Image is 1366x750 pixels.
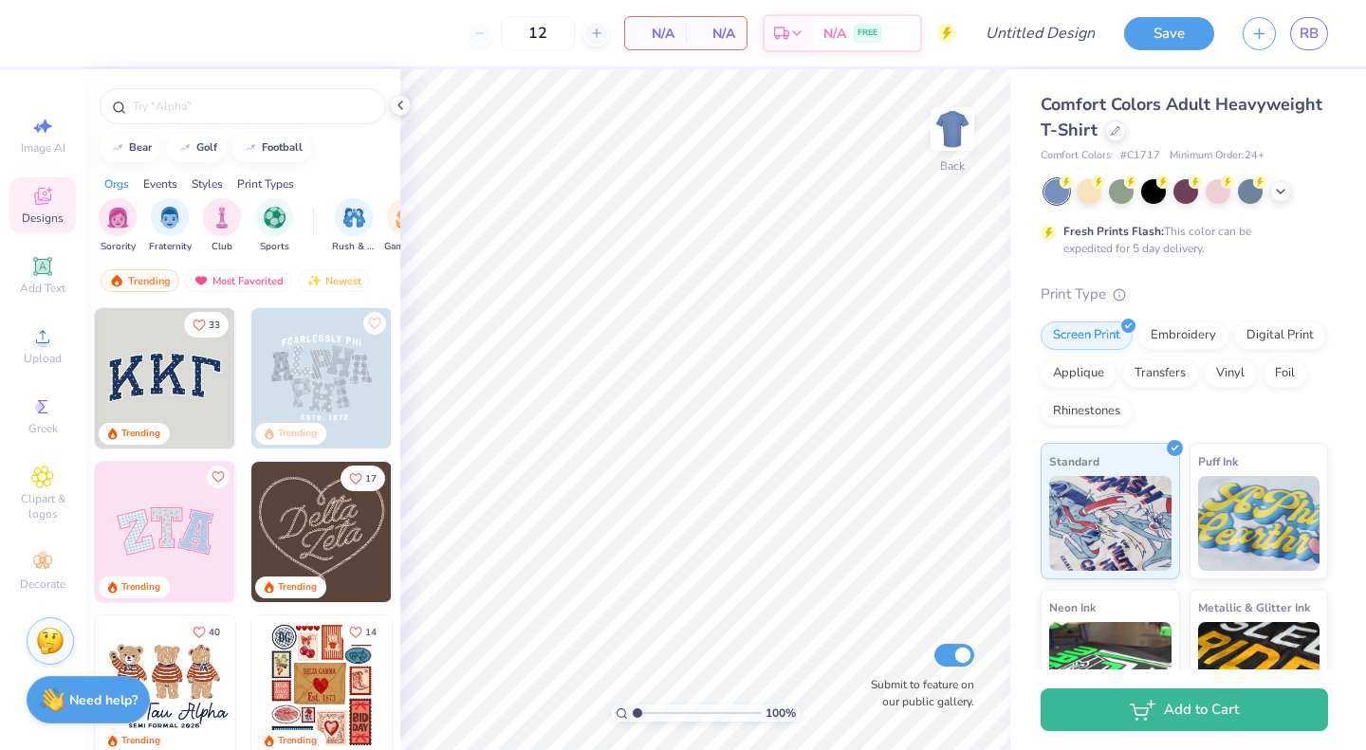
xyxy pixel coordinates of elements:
div: filter for Game Day [384,198,428,254]
span: Game Day [384,240,428,254]
div: Trending [121,427,160,441]
div: Print Type [1041,284,1328,305]
img: Standard [1049,476,1172,571]
span: Decorate [20,576,65,592]
button: Like [207,466,230,488]
span: Rush & Bid [332,240,376,254]
img: 5a4b4175-9e88-49c8-8a23-26d96782ddc6 [251,308,392,448]
div: Trending [278,580,317,595]
div: Rhinestones [1041,397,1133,426]
span: RB [1300,23,1319,45]
div: Styles [192,175,223,192]
img: Back [933,110,971,148]
strong: Need help? [69,691,138,709]
span: Designs [22,210,64,226]
label: Submit to feature on our public gallery. [860,676,974,710]
button: Like [184,312,229,338]
div: bear [129,142,152,153]
button: filter button [332,198,376,254]
img: trend_line.gif [243,142,258,154]
div: filter for Sorority [99,198,137,254]
img: Rush & Bid Image [343,207,365,229]
span: FREE [858,27,877,40]
a: RB [1290,17,1328,50]
div: This color can be expedited for 5 day delivery. [1063,223,1297,257]
span: Upload [24,351,62,366]
span: 100 % [766,704,796,722]
img: trend_line.gif [177,142,193,154]
span: 40 [209,628,220,637]
div: Trending [121,734,160,748]
button: Like [184,619,229,645]
button: bear [100,134,160,162]
div: Events [143,175,177,192]
button: filter button [99,198,137,254]
img: trend_line.gif [110,142,125,154]
span: N/A [823,24,846,44]
span: Comfort Colors [1041,148,1111,164]
button: Like [341,619,385,645]
div: filter for Rush & Bid [332,198,376,254]
div: Trending [121,580,160,595]
img: 12710c6a-dcc0-49ce-8688-7fe8d5f96fe2 [251,462,392,602]
strong: Fresh Prints Flash: [1063,224,1164,239]
img: Club Image [212,207,232,229]
button: filter button [384,198,428,254]
button: filter button [255,198,293,254]
div: Digital Print [1234,321,1326,350]
button: football [232,134,311,162]
div: Screen Print [1041,321,1133,350]
button: Like [363,312,386,335]
div: Print Types [237,175,294,192]
button: filter button [203,198,241,254]
span: Image AI [21,140,65,155]
div: golf [196,142,217,153]
div: Back [940,157,965,174]
span: 17 [365,474,377,484]
span: Greek [28,421,58,436]
button: golf [167,134,226,162]
img: 3b9aba4f-e317-4aa7-a679-c95a879539bd [95,308,235,448]
span: Club [212,240,232,254]
button: Save [1124,17,1214,50]
input: – – [501,16,575,50]
img: ead2b24a-117b-4488-9b34-c08fd5176a7b [391,462,531,602]
div: football [262,142,303,153]
span: Puff Ink [1198,451,1238,471]
img: trending.gif [109,274,124,287]
button: Add to Cart [1041,688,1328,731]
img: Fraternity Image [159,207,180,229]
span: Add Text [20,281,65,296]
div: Transfers [1122,359,1198,388]
span: Sports [260,240,289,254]
img: 5ee11766-d822-42f5-ad4e-763472bf8dcf [234,462,375,602]
span: Standard [1049,451,1099,471]
img: Game Day Image [396,207,417,229]
div: Trending [101,269,179,292]
span: # C1717 [1120,148,1160,164]
input: Untitled Design [970,14,1110,52]
div: Orgs [104,175,129,192]
div: Most Favorited [185,269,292,292]
div: Trending [278,734,317,748]
div: Applique [1041,359,1117,388]
span: N/A [637,24,674,44]
button: Like [341,466,385,491]
div: Embroidery [1138,321,1228,350]
div: Vinyl [1204,359,1257,388]
span: Metallic & Glitter Ink [1198,597,1310,617]
img: a3f22b06-4ee5-423c-930f-667ff9442f68 [391,308,531,448]
button: filter button [149,198,192,254]
img: Neon Ink [1049,622,1172,717]
div: filter for Fraternity [149,198,192,254]
div: filter for Sports [255,198,293,254]
img: edfb13fc-0e43-44eb-bea2-bf7fc0dd67f9 [234,308,375,448]
div: Foil [1263,359,1307,388]
span: 14 [365,628,377,637]
span: N/A [697,24,735,44]
div: filter for Club [203,198,241,254]
img: Sorority Image [107,207,129,229]
div: Trending [278,427,317,441]
div: Newest [298,269,370,292]
span: Minimum Order: 24 + [1170,148,1264,164]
